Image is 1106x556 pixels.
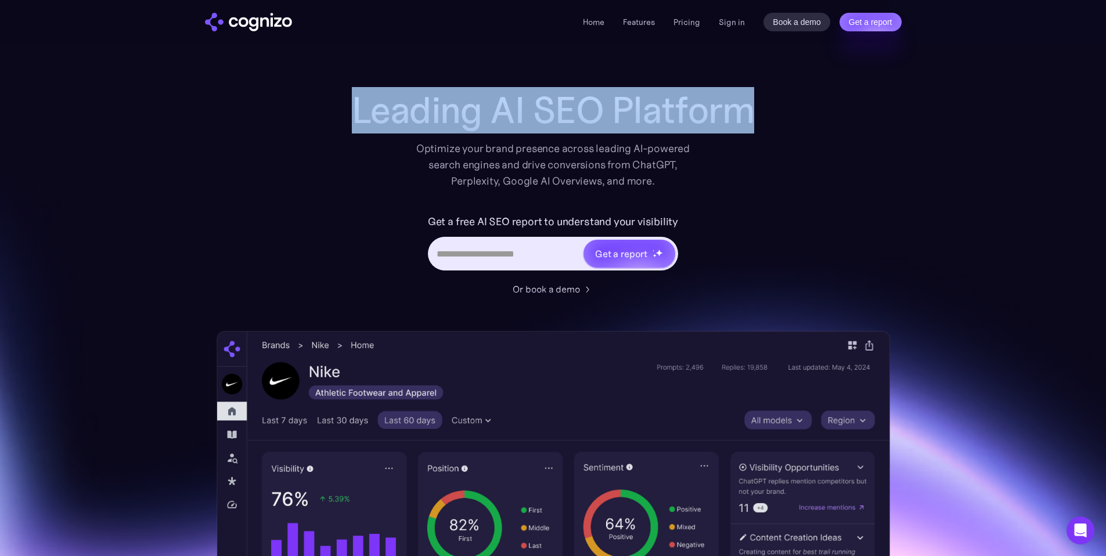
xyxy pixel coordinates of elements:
[583,17,604,27] a: Home
[673,17,700,27] a: Pricing
[595,247,647,261] div: Get a report
[1067,517,1094,544] div: Open Intercom Messenger
[352,89,755,131] h1: Leading AI SEO Platform
[623,17,655,27] a: Features
[653,254,657,258] img: star
[205,13,292,31] img: cognizo logo
[513,282,580,296] div: Or book a demo
[719,15,745,29] a: Sign in
[205,13,292,31] a: home
[428,212,678,276] form: Hero URL Input Form
[513,282,594,296] a: Or book a demo
[428,212,678,231] label: Get a free AI SEO report to understand your visibility
[582,239,676,269] a: Get a reportstarstarstar
[840,13,902,31] a: Get a report
[655,249,663,257] img: star
[653,250,654,251] img: star
[410,140,696,189] div: Optimize your brand presence across leading AI-powered search engines and drive conversions from ...
[763,13,830,31] a: Book a demo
